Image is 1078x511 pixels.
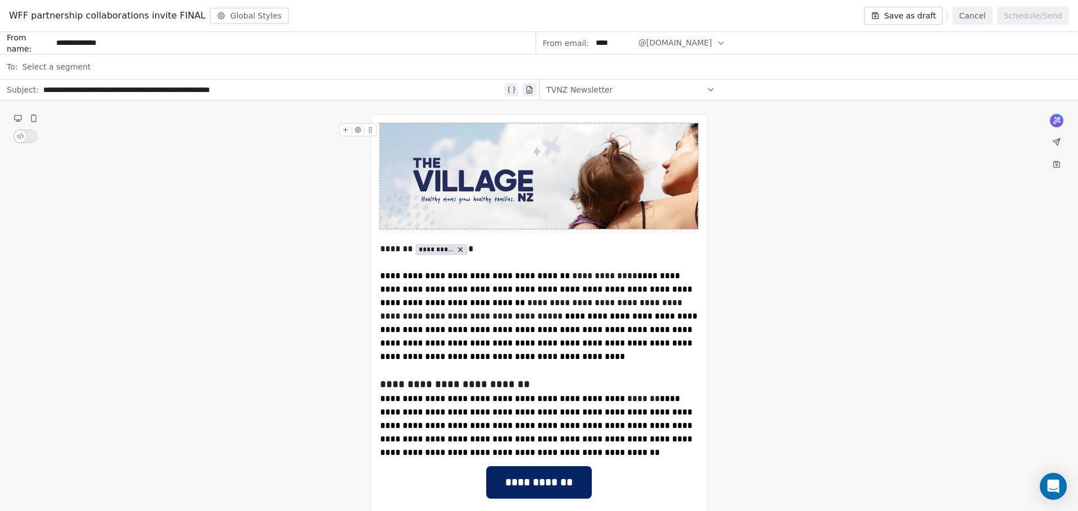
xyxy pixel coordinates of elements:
button: Cancel [952,7,992,25]
button: Save as draft [864,7,943,25]
span: Select a segment [22,61,90,72]
div: Open Intercom Messenger [1040,473,1067,500]
button: Global Styles [210,8,289,24]
span: From email: [543,38,589,49]
span: TVNZ Newsletter [546,84,613,95]
span: @[DOMAIN_NAME] [638,37,712,49]
span: Subject: [7,84,39,99]
button: Schedule/Send [997,7,1069,25]
span: To: [7,61,17,72]
span: From name: [7,32,52,54]
span: WFF partnership collaborations invite FINAL [9,9,205,22]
